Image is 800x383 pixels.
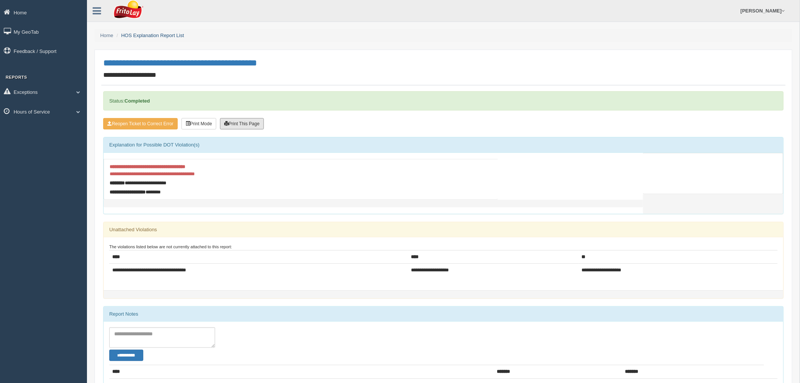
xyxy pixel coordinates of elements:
[124,98,150,104] strong: Completed
[121,33,184,38] a: HOS Explanation Report List
[181,118,216,129] button: Print Mode
[104,222,783,237] div: Unattached Violations
[109,350,143,361] button: Change Filter Options
[103,118,178,129] button: Reopen Ticket
[103,91,784,111] div: Status:
[109,244,232,249] small: The violations listed below are not currently attached to this report:
[100,33,113,38] a: Home
[104,307,783,322] div: Report Notes
[220,118,264,129] button: Print This Page
[104,137,783,153] div: Explanation for Possible DOT Violation(s)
